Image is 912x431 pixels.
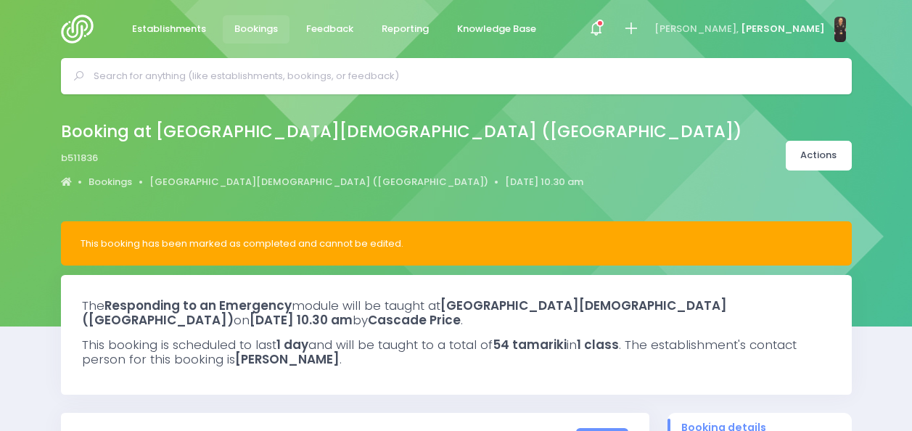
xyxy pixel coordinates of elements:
[834,17,846,42] img: N
[81,237,832,251] div: This booking has been marked as completed and cannot be edited.
[234,22,278,36] span: Bookings
[82,298,831,328] h3: The module will be taught at on by .
[120,15,218,44] a: Establishments
[82,297,727,329] strong: [GEOGRAPHIC_DATA][DEMOGRAPHIC_DATA] ([GEOGRAPHIC_DATA])
[654,22,739,36] span: [PERSON_NAME],
[786,141,852,171] a: Actions
[223,15,290,44] a: Bookings
[250,311,353,329] strong: [DATE] 10.30 am
[94,65,831,87] input: Search for anything (like establishments, bookings, or feedback)
[577,336,619,353] strong: 1 class
[89,175,132,189] a: Bookings
[445,15,549,44] a: Knowledge Base
[82,337,831,367] h3: This booking is scheduled to last and will be taught to a total of in . The establishment's conta...
[276,336,308,353] strong: 1 day
[132,22,206,36] span: Establishments
[382,22,429,36] span: Reporting
[295,15,366,44] a: Feedback
[61,15,102,44] img: Logo
[368,311,461,329] strong: Cascade Price
[370,15,441,44] a: Reporting
[457,22,536,36] span: Knowledge Base
[61,122,741,141] h2: Booking at [GEOGRAPHIC_DATA][DEMOGRAPHIC_DATA] ([GEOGRAPHIC_DATA])
[306,22,353,36] span: Feedback
[104,297,292,314] strong: Responding to an Emergency
[741,22,825,36] span: [PERSON_NAME]
[61,151,98,165] span: b511836
[493,336,567,353] strong: 54 tamariki
[149,175,488,189] a: [GEOGRAPHIC_DATA][DEMOGRAPHIC_DATA] ([GEOGRAPHIC_DATA])
[505,175,583,189] a: [DATE] 10.30 am
[235,350,340,368] strong: [PERSON_NAME]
